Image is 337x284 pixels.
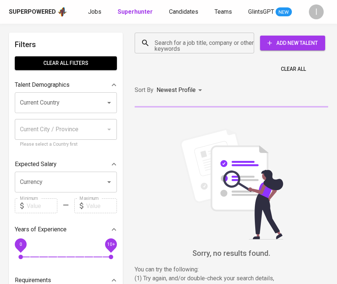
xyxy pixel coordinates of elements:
[248,7,292,17] a: GlintsGPT NEW
[248,8,274,15] span: GlintsGPT
[19,242,22,247] span: 0
[118,8,153,15] b: Superhunter
[9,6,67,17] a: Superpoweredapp logo
[15,80,70,89] p: Talent Demographics
[215,8,232,15] span: Teams
[156,83,205,97] div: Newest Profile
[281,65,306,74] span: Clear All
[215,7,233,17] a: Teams
[156,86,196,95] p: Newest Profile
[278,62,309,76] button: Clear All
[15,222,117,237] div: Years of Experience
[27,198,57,213] input: Value
[135,265,328,274] p: You can try the following :
[57,6,67,17] img: app logo
[309,4,324,19] div: I
[169,7,200,17] a: Candidates
[104,98,114,108] button: Open
[9,8,56,16] div: Superpowered
[88,7,103,17] a: Jobs
[135,274,328,283] p: (1) Try again, and/or double-check your search details,
[118,7,154,17] a: Superhunter
[15,225,67,234] p: Years of Experience
[104,177,114,187] button: Open
[21,59,111,68] span: Clear All filters
[276,9,292,16] span: NEW
[15,56,117,70] button: Clear All filters
[15,157,117,172] div: Expected Salary
[176,128,287,240] img: file_searching.svg
[20,141,112,148] p: Please select a Country first
[135,86,154,95] p: Sort By
[88,8,101,15] span: Jobs
[260,36,325,50] button: Add New Talent
[15,160,57,169] p: Expected Salary
[86,198,117,213] input: Value
[107,242,115,247] span: 10+
[266,39,319,48] span: Add New Talent
[15,39,117,50] h6: Filters
[15,77,117,92] div: Talent Demographics
[135,247,328,259] h6: Sorry, no results found.
[169,8,198,15] span: Candidates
